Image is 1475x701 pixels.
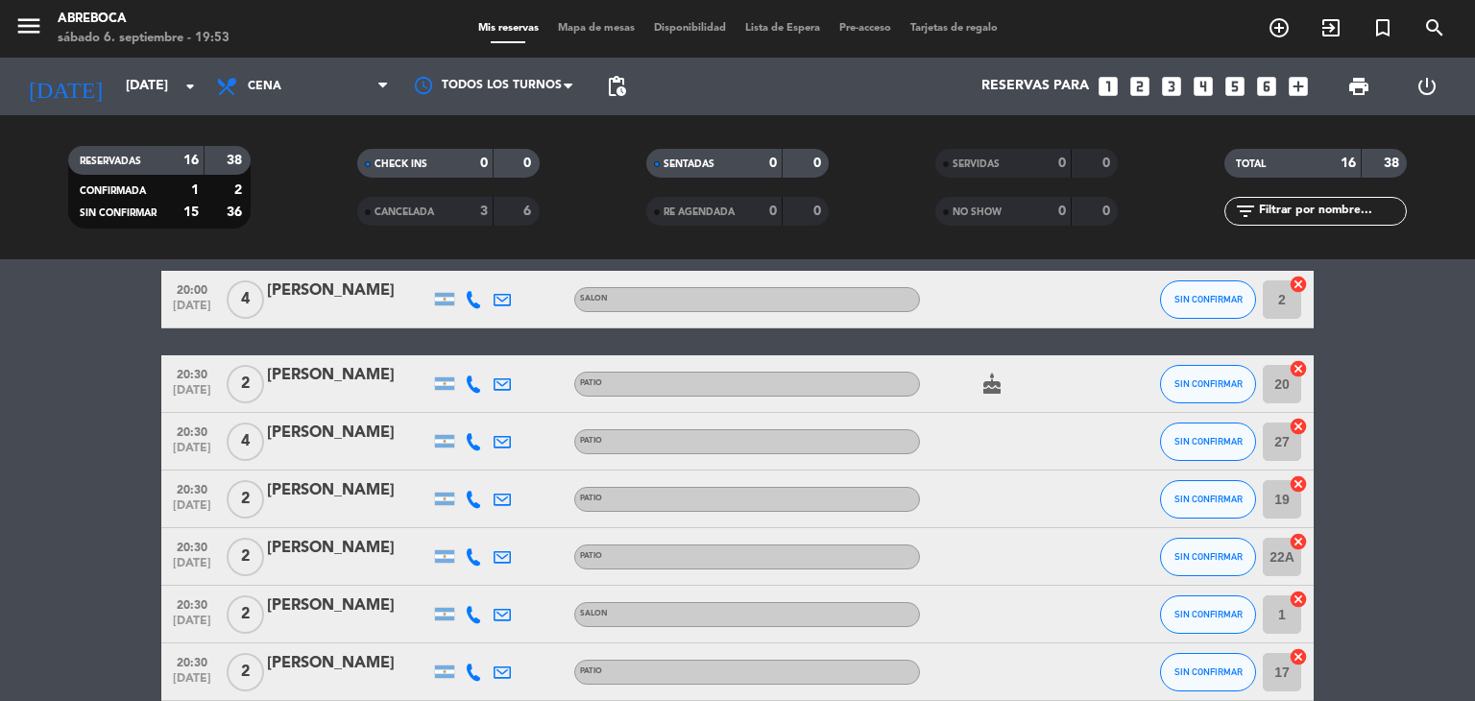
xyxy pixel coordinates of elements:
[375,207,434,217] span: CANCELADA
[227,595,264,634] span: 2
[1174,294,1243,304] span: SIN CONFIRMAR
[580,667,602,675] span: PATIO
[1160,595,1256,634] button: SIN CONFIRMAR
[267,593,430,618] div: [PERSON_NAME]
[1160,653,1256,691] button: SIN CONFIRMAR
[58,29,230,48] div: sábado 6. septiembre - 19:53
[1102,205,1114,218] strong: 0
[664,207,735,217] span: RE AGENDADA
[1347,75,1370,98] span: print
[580,495,602,502] span: PATIO
[80,186,146,196] span: CONFIRMADA
[580,379,602,387] span: PATIO
[168,420,216,442] span: 20:30
[1289,590,1308,609] i: cancel
[1174,494,1243,504] span: SIN CONFIRMAR
[267,363,430,388] div: [PERSON_NAME]
[1102,157,1114,170] strong: 0
[183,154,199,167] strong: 16
[1257,201,1406,222] input: Filtrar por nombre...
[14,12,43,47] button: menu
[1160,538,1256,576] button: SIN CONFIRMAR
[227,653,264,691] span: 2
[168,557,216,579] span: [DATE]
[1254,74,1279,99] i: looks_6
[1341,157,1356,170] strong: 16
[1127,74,1152,99] i: looks_two
[605,75,628,98] span: pending_actions
[1160,423,1256,461] button: SIN CONFIRMAR
[1160,280,1256,319] button: SIN CONFIRMAR
[248,80,281,93] span: Cena
[168,477,216,499] span: 20:30
[1319,16,1342,39] i: exit_to_app
[644,23,736,34] span: Disponibilidad
[1384,157,1403,170] strong: 38
[901,23,1007,34] span: Tarjetas de regalo
[1289,275,1308,294] i: cancel
[227,154,246,167] strong: 38
[168,278,216,300] span: 20:00
[267,278,430,303] div: [PERSON_NAME]
[227,480,264,519] span: 2
[191,183,199,197] strong: 1
[227,423,264,461] span: 4
[580,295,608,302] span: SALON
[980,373,1003,396] i: cake
[1286,74,1311,99] i: add_box
[769,205,777,218] strong: 0
[1392,58,1461,115] div: LOG OUT
[179,75,202,98] i: arrow_drop_down
[1191,74,1216,99] i: looks_4
[1160,365,1256,403] button: SIN CONFIRMAR
[469,23,548,34] span: Mis reservas
[227,365,264,403] span: 2
[1096,74,1121,99] i: looks_one
[1289,532,1308,551] i: cancel
[1222,74,1247,99] i: looks_5
[1174,609,1243,619] span: SIN CONFIRMAR
[168,300,216,322] span: [DATE]
[953,207,1002,217] span: NO SHOW
[168,615,216,637] span: [DATE]
[1058,157,1066,170] strong: 0
[375,159,427,169] span: CHECK INS
[580,610,608,617] span: SALON
[1174,378,1243,389] span: SIN CONFIRMAR
[267,421,430,446] div: [PERSON_NAME]
[14,65,116,108] i: [DATE]
[580,552,602,560] span: PATIO
[1058,205,1066,218] strong: 0
[1415,75,1439,98] i: power_settings_new
[168,499,216,521] span: [DATE]
[168,362,216,384] span: 20:30
[1174,666,1243,677] span: SIN CONFIRMAR
[168,592,216,615] span: 20:30
[227,538,264,576] span: 2
[227,205,246,219] strong: 36
[267,536,430,561] div: [PERSON_NAME]
[1289,474,1308,494] i: cancel
[227,280,264,319] span: 4
[80,208,157,218] span: SIN CONFIRMAR
[1268,16,1291,39] i: add_circle_outline
[1371,16,1394,39] i: turned_in_not
[769,157,777,170] strong: 0
[830,23,901,34] span: Pre-acceso
[168,442,216,464] span: [DATE]
[664,159,714,169] span: SENTADAS
[480,157,488,170] strong: 0
[1159,74,1184,99] i: looks_3
[1234,200,1257,223] i: filter_list
[267,651,430,676] div: [PERSON_NAME]
[953,159,1000,169] span: SERVIDAS
[168,535,216,557] span: 20:30
[168,384,216,406] span: [DATE]
[234,183,246,197] strong: 2
[1236,159,1266,169] span: TOTAL
[183,205,199,219] strong: 15
[1423,16,1446,39] i: search
[267,478,430,503] div: [PERSON_NAME]
[1160,480,1256,519] button: SIN CONFIRMAR
[1289,417,1308,436] i: cancel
